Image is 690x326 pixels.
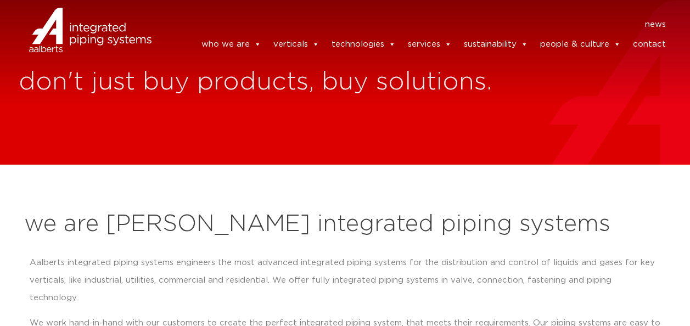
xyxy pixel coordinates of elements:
a: people & culture [540,33,621,55]
h2: we are [PERSON_NAME] integrated piping systems [24,211,666,238]
a: who we are [201,33,261,55]
a: verticals [273,33,319,55]
a: technologies [332,33,396,55]
p: Aalberts integrated piping systems engineers the most advanced integrated piping systems for the ... [30,254,661,307]
a: news [645,16,666,33]
a: contact [633,33,666,55]
nav: Menu [168,16,666,33]
a: sustainability [464,33,528,55]
a: services [408,33,452,55]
